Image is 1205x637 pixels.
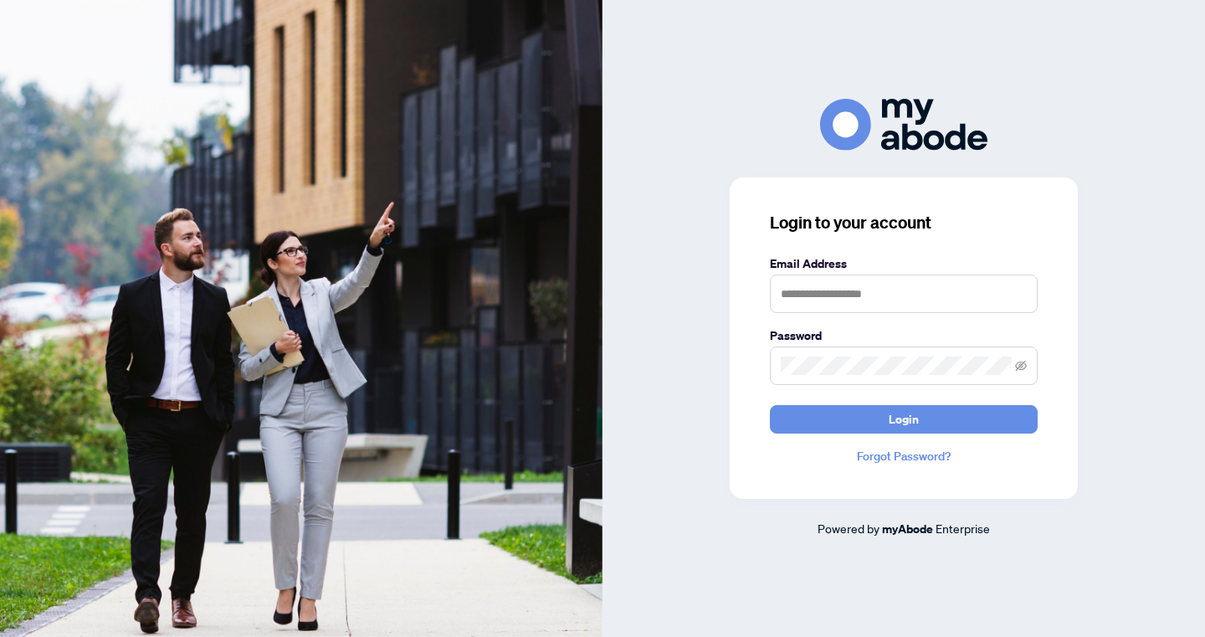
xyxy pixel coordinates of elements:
[770,326,1038,345] label: Password
[936,521,990,536] span: Enterprise
[770,447,1038,465] a: Forgot Password?
[770,254,1038,273] label: Email Address
[818,521,879,536] span: Powered by
[889,406,919,433] span: Login
[882,520,933,538] a: myAbode
[1015,360,1027,372] span: eye-invisible
[820,99,987,150] img: ma-logo
[770,211,1038,234] h3: Login to your account
[770,405,1038,434] button: Login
